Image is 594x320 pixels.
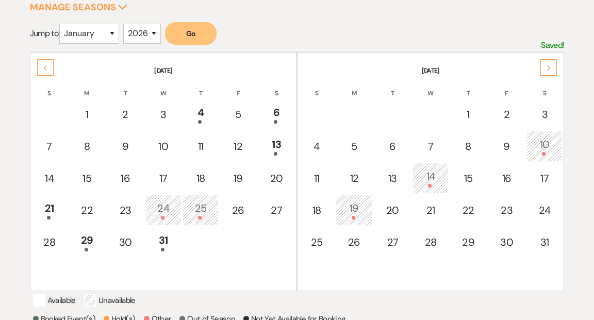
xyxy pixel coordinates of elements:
div: 25 [188,200,213,220]
th: M [336,76,373,98]
div: 7 [37,139,62,154]
div: 14 [418,169,443,188]
div: 11 [304,171,329,186]
div: 17 [151,171,176,186]
div: 10 [532,137,557,156]
th: T [450,76,487,98]
div: 21 [418,203,443,218]
th: T [374,76,411,98]
p: Saved! [541,39,564,52]
div: 25 [304,234,329,250]
th: F [488,76,525,98]
div: 20 [379,203,406,218]
div: 13 [379,171,406,186]
div: 19 [341,200,367,220]
div: 20 [263,171,290,186]
div: 26 [341,234,367,250]
th: T [183,76,219,98]
div: 7 [418,139,443,154]
div: 22 [455,203,481,218]
div: 31 [532,234,557,250]
p: Unavailable [84,294,136,307]
div: 24 [532,203,557,218]
th: T [106,76,144,98]
th: [DATE] [31,54,295,75]
th: M [69,76,106,98]
div: 11 [188,139,213,154]
div: 30 [112,234,138,250]
div: 31 [151,232,176,251]
th: F [220,76,257,98]
div: 26 [225,203,251,218]
div: 19 [225,171,251,186]
div: 3 [151,107,176,122]
div: 2 [493,107,520,122]
span: Jump to: [30,28,60,39]
button: Manage Seasons [30,3,127,12]
th: S [299,76,335,98]
div: 12 [225,139,251,154]
div: 8 [74,139,100,154]
div: 6 [379,139,406,154]
div: 28 [418,234,443,250]
th: W [145,76,181,98]
div: 13 [263,137,290,156]
button: Go [165,22,217,45]
p: Available [33,294,76,307]
div: 1 [455,107,481,122]
div: 16 [493,171,520,186]
div: 5 [225,107,251,122]
div: 17 [532,171,557,186]
div: 18 [304,203,329,218]
div: 1 [74,107,100,122]
div: 23 [112,203,138,218]
div: 4 [304,139,329,154]
div: 27 [379,234,406,250]
div: 21 [37,200,62,220]
div: 22 [74,203,100,218]
th: S [258,76,295,98]
div: 14 [37,171,62,186]
div: 12 [341,171,367,186]
div: 28 [37,234,62,250]
div: 27 [263,203,290,218]
div: 8 [455,139,481,154]
div: 5 [341,139,367,154]
th: S [31,76,68,98]
div: 10 [151,139,176,154]
div: 9 [112,139,138,154]
div: 3 [532,107,557,122]
div: 2 [112,107,138,122]
th: [DATE] [299,54,563,75]
th: S [526,76,563,98]
div: 6 [263,105,290,124]
div: 15 [74,171,100,186]
div: 24 [151,200,176,220]
div: 30 [493,234,520,250]
div: 4 [188,105,213,124]
div: 23 [493,203,520,218]
th: W [412,76,449,98]
div: 29 [74,232,100,251]
div: 29 [455,234,481,250]
div: 16 [112,171,138,186]
div: 15 [455,171,481,186]
div: 18 [188,171,213,186]
div: 9 [493,139,520,154]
